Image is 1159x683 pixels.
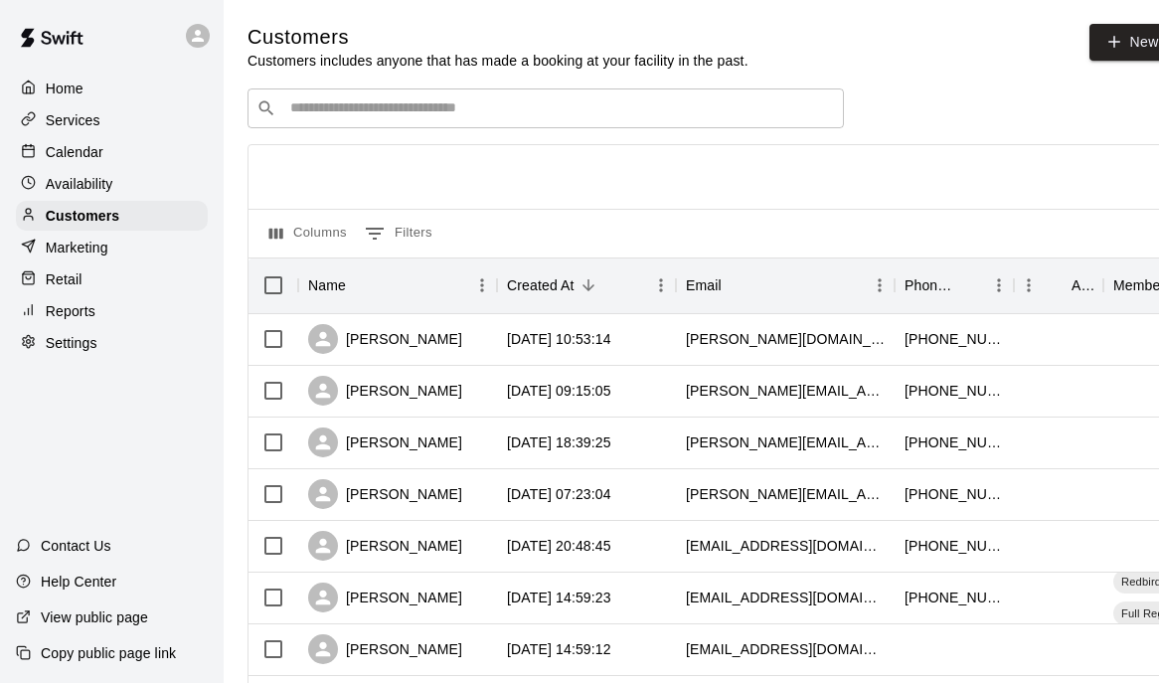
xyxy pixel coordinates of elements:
div: quirk.denise@gmail.com [686,381,885,401]
div: 2025-08-09 18:39:25 [507,432,611,452]
div: [PERSON_NAME] [308,324,462,354]
a: Home [16,74,208,103]
div: 2025-08-07 14:59:12 [507,639,611,659]
div: Age [1014,257,1103,313]
p: Services [46,110,100,130]
p: Customers [46,206,119,226]
a: Customers [16,201,208,231]
p: Contact Us [41,536,111,556]
div: [PERSON_NAME] [308,479,462,509]
div: jason.schmidt.esq@gmail.com [686,329,885,349]
div: Phone Number [905,257,956,313]
div: Email [676,257,895,313]
div: 2025-08-07 20:48:45 [507,536,611,556]
div: mick.mck.nley@gmail.com [686,639,885,659]
div: +13144586989 [905,484,1004,504]
p: Reports [46,301,95,321]
div: +13145416906 [905,432,1004,452]
div: 2025-08-07 14:59:23 [507,588,611,607]
h5: Customers [248,24,748,51]
div: codytmichael@gmail.com [686,588,885,607]
div: [PERSON_NAME] [308,634,462,664]
div: [PERSON_NAME] [308,427,462,457]
a: Calendar [16,137,208,167]
a: Reports [16,296,208,326]
button: Menu [646,270,676,300]
button: Menu [1014,270,1044,300]
button: Show filters [360,218,437,250]
p: Marketing [46,238,108,257]
p: Home [46,79,83,98]
div: +16183048049 [905,329,1004,349]
p: Settings [46,333,97,353]
div: +13149520101 [905,381,1004,401]
p: Availability [46,174,113,194]
p: View public page [41,607,148,627]
div: 2025-08-08 07:23:04 [507,484,611,504]
a: Settings [16,328,208,358]
div: Age [1072,257,1093,313]
div: +13149179977 [905,588,1004,607]
div: 2025-08-10 09:15:05 [507,381,611,401]
a: Services [16,105,208,135]
div: Search customers by name or email [248,88,844,128]
div: taylor.saleem@gmail.com [686,484,885,504]
button: Sort [346,271,374,299]
div: jah5978@hotmail.com [686,536,885,556]
p: Calendar [46,142,103,162]
a: Marketing [16,233,208,262]
div: [PERSON_NAME] [308,583,462,612]
div: Created At [507,257,575,313]
div: 2025-08-12 10:53:14 [507,329,611,349]
a: Availability [16,169,208,199]
div: [PERSON_NAME] [308,376,462,406]
div: Name [308,257,346,313]
button: Select columns [264,218,352,250]
div: shaunna.leigh1281@gmail.com [686,432,885,452]
div: +16189737500 [905,536,1004,556]
div: Phone Number [895,257,1014,313]
button: Menu [865,270,895,300]
button: Sort [1044,271,1072,299]
div: Name [298,257,497,313]
button: Sort [722,271,749,299]
a: Retail [16,264,208,294]
div: Created At [497,257,676,313]
button: Sort [956,271,984,299]
p: Customers includes anyone that has made a booking at your facility in the past. [248,51,748,71]
p: Retail [46,269,83,289]
p: Help Center [41,572,116,592]
button: Menu [467,270,497,300]
button: Menu [984,270,1014,300]
div: Email [686,257,722,313]
button: Sort [575,271,602,299]
div: [PERSON_NAME] [308,531,462,561]
p: Copy public page link [41,643,176,663]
